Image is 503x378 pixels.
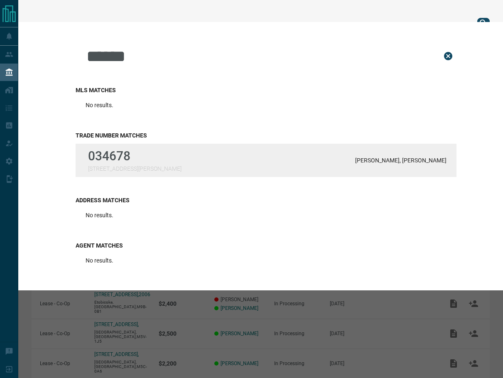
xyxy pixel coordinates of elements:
[76,87,456,93] h3: MLS Matches
[355,157,447,164] p: [PERSON_NAME], [PERSON_NAME]
[86,212,113,218] p: No results.
[88,165,182,172] p: [STREET_ADDRESS][PERSON_NAME]
[477,18,490,29] button: search button
[76,197,456,204] h3: Address Matches
[76,242,456,249] h3: Agent Matches
[76,132,456,139] h3: Trade Number Matches
[88,149,182,163] p: 034678
[86,257,113,264] p: No results.
[440,48,456,64] button: Close
[86,102,113,108] p: No results.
